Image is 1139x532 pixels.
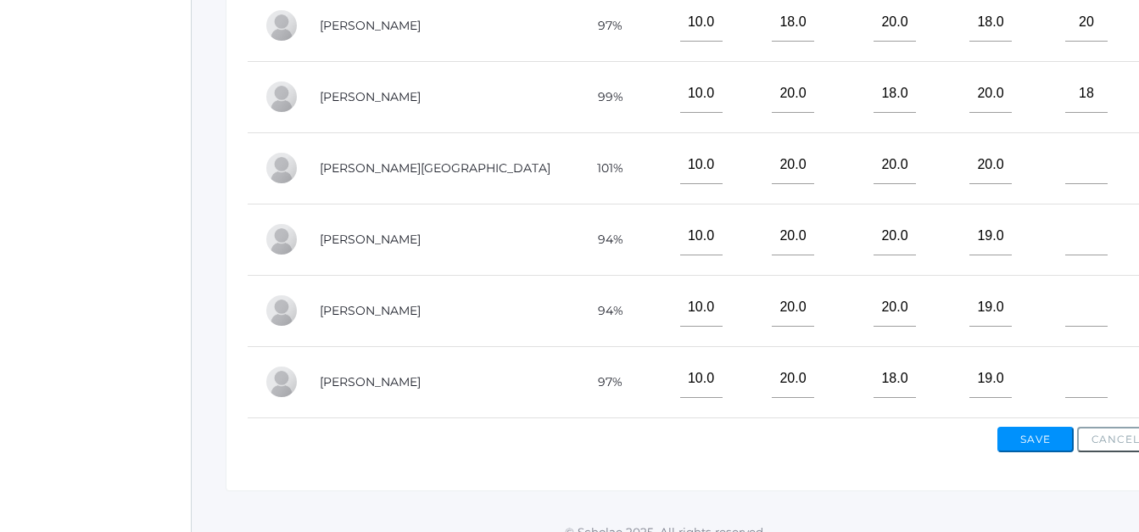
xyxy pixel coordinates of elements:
div: Wylie Myers [265,365,299,399]
a: [PERSON_NAME] [320,18,421,33]
td: 94% [555,204,653,275]
a: [PERSON_NAME] [320,303,421,318]
button: Save [997,427,1074,452]
div: Wyatt Hill [265,222,299,256]
a: [PERSON_NAME] [320,374,421,389]
div: LaRae Erner [265,80,299,114]
td: 94% [555,275,653,346]
div: Ryan Lawler [265,294,299,328]
div: Reese Carr [265,8,299,42]
a: [PERSON_NAME][GEOGRAPHIC_DATA] [320,160,550,176]
td: 97% [555,346,653,417]
a: [PERSON_NAME] [320,232,421,247]
a: [PERSON_NAME] [320,89,421,104]
td: 99% [555,61,653,132]
td: 101% [555,132,653,204]
td: 93% [555,417,653,489]
div: Austin Hill [265,151,299,185]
